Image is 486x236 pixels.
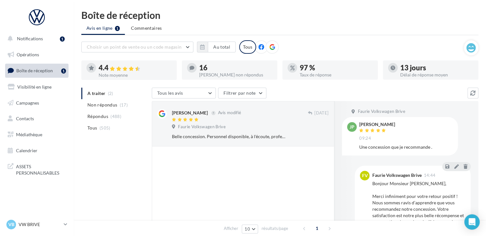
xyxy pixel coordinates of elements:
span: résultats/page [262,225,288,232]
span: [DATE] [314,110,328,116]
div: [PERSON_NAME] [172,110,208,116]
p: VW BRIVE [19,221,61,228]
div: 1 [61,68,66,74]
a: ASSETS PERSONNALISABLES [4,160,70,178]
div: Boîte de réception [81,10,478,20]
a: Opérations [4,48,70,61]
button: Filtrer par note [218,88,266,98]
span: FV [362,172,368,179]
span: (505) [100,125,110,130]
span: Campagnes [16,100,39,105]
span: Médiathèque [16,132,42,137]
div: Note moyenne [99,73,172,77]
button: Au total [197,42,236,52]
div: Faurie Volkswagen Brive [372,173,421,177]
button: Au total [208,42,236,52]
span: 09:24 [359,136,371,141]
a: VB VW BRIVE [5,218,69,231]
div: 16 [199,64,272,71]
div: Tous [239,40,256,54]
a: Calendrier [4,144,70,157]
a: Contacts [4,112,70,125]
span: Avis modifié [218,110,241,115]
span: JP [350,124,354,130]
div: 1 [60,36,65,42]
div: 4.4 [99,64,172,72]
span: (488) [110,114,121,119]
button: Tous les avis [152,88,216,98]
div: Taux de réponse [300,73,373,77]
span: 14:44 [424,173,435,177]
span: Répondus [87,113,108,120]
span: Non répondus [87,102,117,108]
span: VB [8,221,14,228]
div: [PERSON_NAME] non répondus [199,73,272,77]
button: Choisir un point de vente ou un code magasin [81,42,193,52]
span: 1 [312,223,322,233]
div: Open Intercom Messenger [464,214,480,230]
span: Tous les avis [157,90,183,96]
span: Choisir un point de vente ou un code magasin [87,44,182,50]
span: Boîte de réception [16,68,53,73]
span: ASSETS PERSONNALISABLES [16,162,66,176]
span: Faurie Volkswagen Brive [358,109,405,114]
a: Campagnes [4,96,70,110]
span: 10 [245,226,250,232]
button: 10 [242,224,258,233]
span: Notifications [17,36,43,41]
span: Commentaires [131,25,162,31]
div: 97 % [300,64,373,71]
a: Visibilité en ligne [4,80,70,94]
span: Tous [87,125,97,131]
button: Notifications 1 [4,32,67,45]
span: Visibilité en ligne [17,84,52,90]
span: Opérations [17,52,39,57]
a: Médiathèque [4,128,70,141]
span: (17) [120,102,128,107]
span: Afficher [224,225,238,232]
a: Boîte de réception1 [4,64,70,77]
div: [PERSON_NAME] [359,122,395,127]
span: Contacts [16,116,34,121]
span: Calendrier [16,148,37,153]
div: Délai de réponse moyen [400,73,473,77]
div: Une concession que je recommande . [359,144,453,150]
div: 13 jours [400,64,473,71]
span: Faurie Volkswagen Brive [178,124,225,130]
div: Belle concession. Personnel disponible, à l'écoute, professionnel. Le personnel qui s'est occupé ... [172,133,287,140]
